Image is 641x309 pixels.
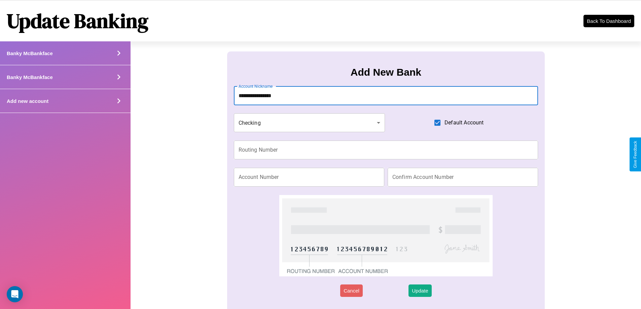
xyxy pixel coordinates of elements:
h1: Update Banking [7,7,148,35]
label: Account Nickname [239,83,273,89]
button: Cancel [340,284,363,297]
span: Default Account [444,119,484,127]
div: Give Feedback [633,141,638,168]
button: Update [408,284,431,297]
h4: Banky McBankface [7,74,53,80]
button: Back To Dashboard [583,15,634,27]
img: check [279,195,492,276]
div: Open Intercom Messenger [7,286,23,302]
div: Checking [234,113,385,132]
h3: Add New Bank [351,67,421,78]
h4: Add new account [7,98,48,104]
h4: Banky McBankface [7,50,53,56]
